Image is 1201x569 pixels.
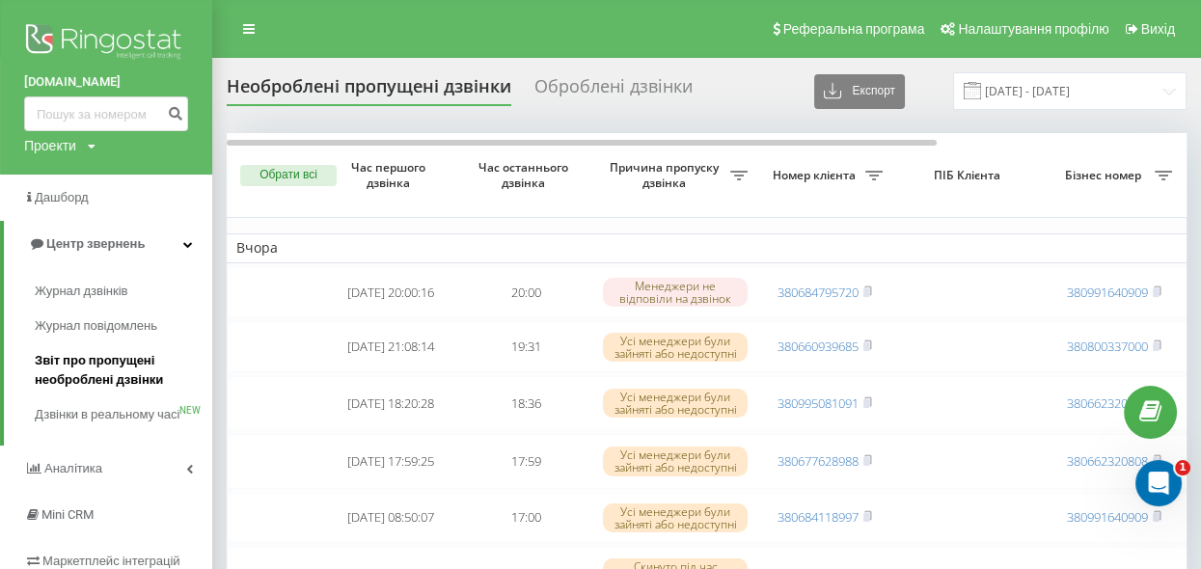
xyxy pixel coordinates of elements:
[814,74,905,109] button: Експорт
[458,493,593,544] td: 17:00
[24,72,188,92] a: [DOMAIN_NAME]
[4,221,212,267] a: Центр звернень
[1135,460,1182,506] iframe: Intercom live chat
[41,507,94,522] span: Mini CRM
[35,274,212,309] a: Журнал дзвінків
[42,554,180,568] span: Маркетплейс інтеграцій
[35,190,89,204] span: Дашборд
[46,236,145,251] span: Центр звернень
[778,452,859,470] a: 380677628988
[323,493,458,544] td: [DATE] 08:50:07
[35,405,179,424] span: Дзвінки в реальному часі
[778,508,859,526] a: 380684118997
[458,376,593,430] td: 18:36
[24,96,188,131] input: Пошук за номером
[24,136,76,155] div: Проекти
[323,376,458,430] td: [DATE] 18:20:28
[339,160,443,190] span: Час першого дзвінка
[1175,460,1190,475] span: 1
[35,316,157,336] span: Журнал повідомлень
[1067,508,1148,526] a: 380991640909
[778,394,859,412] a: 380995081091
[1067,394,1148,412] a: 380662320808
[958,21,1108,37] span: Налаштування профілю
[35,351,203,390] span: Звіт про пропущені необроблені дзвінки
[783,21,925,37] span: Реферальна програма
[534,76,693,106] div: Оброблені дзвінки
[1067,284,1148,301] a: 380991640909
[778,284,859,301] a: 380684795720
[1067,452,1148,470] a: 380662320808
[35,282,127,301] span: Журнал дзвінків
[44,461,102,475] span: Аналiтика
[603,389,748,418] div: Усі менеджери були зайняті або недоступні
[1056,168,1155,183] span: Бізнес номер
[35,343,212,397] a: Звіт про пропущені необроблені дзвінки
[603,447,748,475] div: Усі менеджери були зайняті або недоступні
[35,309,212,343] a: Журнал повідомлень
[458,267,593,318] td: 20:00
[323,267,458,318] td: [DATE] 20:00:16
[240,165,337,186] button: Обрати всі
[603,160,730,190] span: Причина пропуску дзвінка
[35,397,212,432] a: Дзвінки в реальному часіNEW
[227,76,511,106] div: Необроблені пропущені дзвінки
[767,168,865,183] span: Номер клієнта
[603,278,748,307] div: Менеджери не відповіли на дзвінок
[778,338,859,355] a: 380660939685
[1141,21,1175,37] span: Вихід
[323,321,458,372] td: [DATE] 21:08:14
[909,168,1030,183] span: ПІБ Клієнта
[603,503,748,532] div: Усі менеджери були зайняті або недоступні
[458,321,593,372] td: 19:31
[474,160,578,190] span: Час останнього дзвінка
[323,434,458,488] td: [DATE] 17:59:25
[458,434,593,488] td: 17:59
[603,333,748,362] div: Усі менеджери були зайняті або недоступні
[24,19,188,68] img: Ringostat logo
[1067,338,1148,355] a: 380800337000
